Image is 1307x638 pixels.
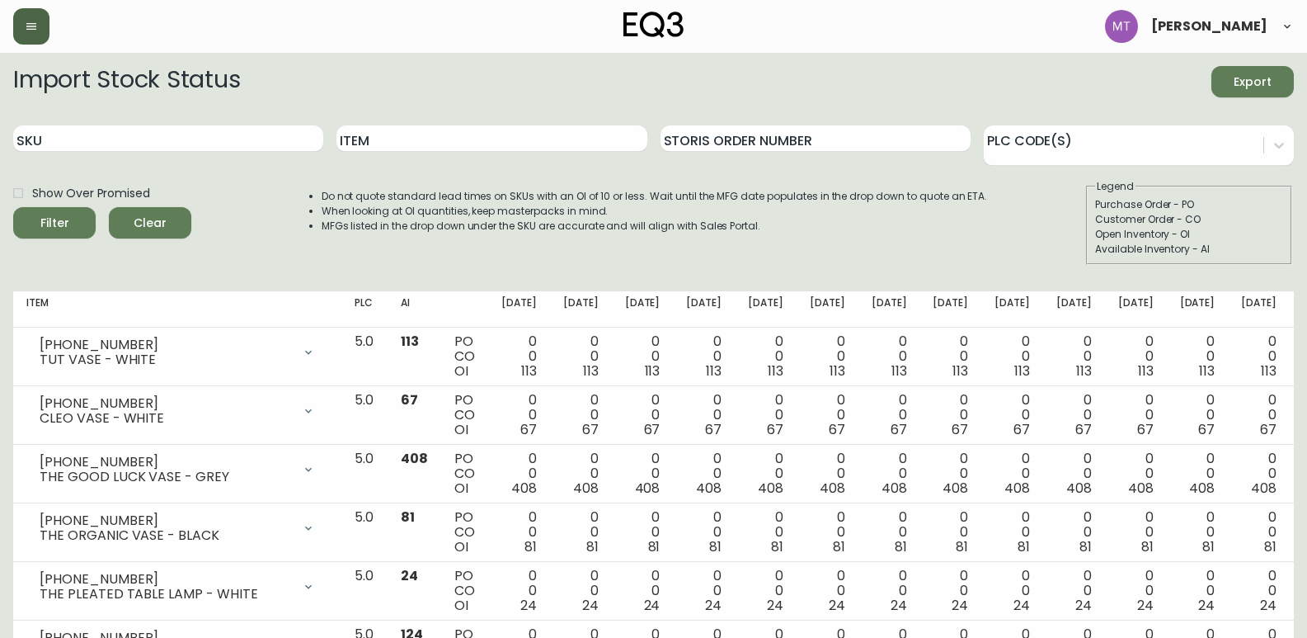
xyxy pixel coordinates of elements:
[810,569,845,613] div: 0 0
[872,393,907,437] div: 0 0
[1076,362,1092,380] span: 113
[563,510,599,555] div: 0 0
[705,420,722,439] span: 67
[454,334,475,379] div: PO CO
[758,479,783,498] span: 408
[26,334,328,371] div: [PHONE_NUMBER]TUT VASE - WHITE
[582,596,599,615] span: 24
[705,596,722,615] span: 24
[454,393,475,437] div: PO CO
[573,479,599,498] span: 408
[1251,479,1276,498] span: 408
[13,291,341,328] th: Item
[709,537,722,556] span: 81
[582,420,599,439] span: 67
[1075,596,1092,615] span: 24
[520,420,537,439] span: 67
[994,569,1030,613] div: 0 0
[524,537,537,556] span: 81
[1013,596,1030,615] span: 24
[1141,537,1154,556] span: 81
[341,562,388,621] td: 5.0
[625,393,661,437] div: 0 0
[1004,479,1030,498] span: 408
[882,479,907,498] span: 408
[501,451,537,496] div: 0 0
[501,569,537,613] div: 0 0
[994,510,1030,555] div: 0 0
[1095,179,1135,194] legend: Legend
[454,420,468,439] span: OI
[820,479,845,498] span: 408
[748,451,783,496] div: 0 0
[919,291,981,328] th: [DATE]
[648,537,661,556] span: 81
[40,455,292,470] div: [PHONE_NUMBER]
[891,362,907,380] span: 113
[563,569,599,613] div: 0 0
[1043,291,1105,328] th: [DATE]
[40,352,292,367] div: TUT VASE - WHITE
[26,451,328,488] div: [PHONE_NUMBER]THE GOOD LUCK VASE - GREY
[1180,451,1215,496] div: 0 0
[1095,242,1283,257] div: Available Inventory - AI
[767,420,783,439] span: 67
[563,334,599,379] div: 0 0
[1198,420,1215,439] span: 67
[623,12,684,38] img: logo
[748,334,783,379] div: 0 0
[994,393,1030,437] div: 0 0
[635,479,661,498] span: 408
[748,393,783,437] div: 0 0
[563,451,599,496] div: 0 0
[1075,420,1092,439] span: 67
[521,362,537,380] span: 113
[1118,334,1154,379] div: 0 0
[1118,510,1154,555] div: 0 0
[933,510,968,555] div: 0 0
[771,537,783,556] span: 81
[1260,420,1276,439] span: 67
[454,596,468,615] span: OI
[735,291,797,328] th: [DATE]
[1180,510,1215,555] div: 0 0
[1128,479,1154,498] span: 408
[1180,334,1215,379] div: 0 0
[645,362,661,380] span: 113
[686,334,722,379] div: 0 0
[1095,197,1283,212] div: Purchase Order - PO
[26,393,328,429] div: [PHONE_NUMBER]CLEO VASE - WHITE
[1241,393,1276,437] div: 0 0
[858,291,920,328] th: [DATE]
[994,334,1030,379] div: 0 0
[488,291,550,328] th: [DATE]
[40,396,292,411] div: [PHONE_NUMBER]
[625,569,661,613] div: 0 0
[1264,537,1276,556] span: 81
[13,207,96,239] button: Filter
[1066,479,1092,498] span: 408
[322,204,988,219] li: When looking at OI quantities, keep masterpacks in mind.
[1241,510,1276,555] div: 0 0
[1095,212,1283,227] div: Customer Order - CO
[810,334,845,379] div: 0 0
[981,291,1043,328] th: [DATE]
[1260,596,1276,615] span: 24
[1202,537,1215,556] span: 81
[686,393,722,437] div: 0 0
[563,393,599,437] div: 0 0
[1138,362,1154,380] span: 113
[109,207,191,239] button: Clear
[994,451,1030,496] div: 0 0
[454,479,468,498] span: OI
[1118,393,1154,437] div: 0 0
[40,513,292,528] div: [PHONE_NUMBER]
[13,66,240,97] h2: Import Stock Status
[501,510,537,555] div: 0 0
[322,189,988,204] li: Do not quote standard lead times on SKUs with an OI of 10 or less. Wait until the MFG date popula...
[956,537,968,556] span: 81
[454,451,475,496] div: PO CO
[1095,227,1283,242] div: Open Inventory - OI
[952,596,968,615] span: 24
[454,510,475,555] div: PO CO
